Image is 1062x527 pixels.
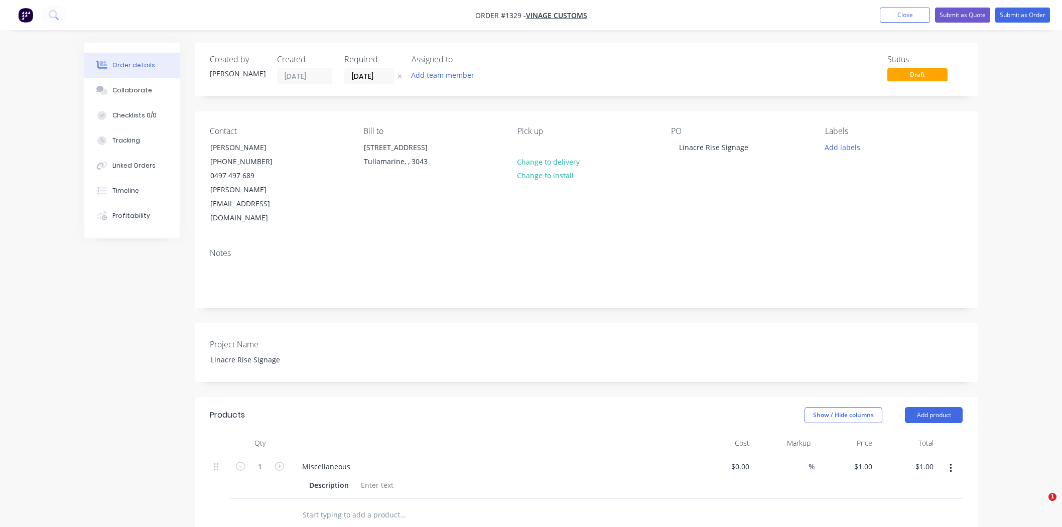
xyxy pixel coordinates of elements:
[112,86,152,95] div: Collaborate
[112,111,157,120] div: Checklists 0/0
[210,169,294,183] div: 0497 497 689
[880,8,930,23] button: Close
[230,433,290,453] div: Qty
[84,153,180,178] button: Linked Orders
[112,161,156,170] div: Linked Orders
[112,136,140,145] div: Tracking
[84,78,180,103] button: Collaborate
[905,407,963,423] button: Add product
[202,140,302,225] div: [PERSON_NAME][PHONE_NUMBER]0497 497 689[PERSON_NAME][EMAIL_ADDRESS][DOMAIN_NAME]
[692,433,753,453] div: Cost
[412,55,512,64] div: Assigned to
[112,186,139,195] div: Timeline
[84,203,180,228] button: Profitability
[210,248,963,258] div: Notes
[210,409,245,421] div: Products
[526,11,587,20] a: Vinage Customs
[84,178,180,203] button: Timeline
[995,8,1050,23] button: Submit as Order
[18,8,33,23] img: Factory
[753,433,815,453] div: Markup
[112,61,155,70] div: Order details
[210,338,335,350] label: Project Name
[364,155,447,169] div: Tullamarine, , 3043
[819,140,865,154] button: Add labels
[364,141,447,155] div: [STREET_ADDRESS]
[210,68,265,79] div: [PERSON_NAME]
[512,155,585,168] button: Change to delivery
[512,169,579,182] button: Change to install
[203,352,328,367] div: Linacre Rise Signage
[210,55,265,64] div: Created by
[305,478,353,492] div: Description
[671,140,756,155] div: Linacre Rise Signage
[84,53,180,78] button: Order details
[887,68,948,81] span: Draft
[876,433,938,453] div: Total
[277,55,332,64] div: Created
[302,505,503,525] input: Start typing to add a product...
[210,126,347,136] div: Contact
[412,68,480,82] button: Add team member
[1028,493,1052,517] iframe: Intercom live chat
[935,8,990,23] button: Submit as Quote
[344,55,400,64] div: Required
[84,103,180,128] button: Checklists 0/0
[210,141,294,155] div: [PERSON_NAME]
[887,55,963,64] div: Status
[1048,493,1056,501] span: 1
[809,461,815,472] span: %
[210,155,294,169] div: [PHONE_NUMBER]
[294,459,358,474] div: Miscellaneous
[825,126,963,136] div: Labels
[112,211,150,220] div: Profitability
[406,68,480,82] button: Add team member
[517,126,655,136] div: Pick up
[475,11,526,20] span: Order #1329 -
[815,433,876,453] div: Price
[363,126,501,136] div: Bill to
[355,140,456,172] div: [STREET_ADDRESS]Tullamarine, , 3043
[805,407,882,423] button: Show / Hide columns
[84,128,180,153] button: Tracking
[671,126,809,136] div: PO
[210,183,294,225] div: [PERSON_NAME][EMAIL_ADDRESS][DOMAIN_NAME]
